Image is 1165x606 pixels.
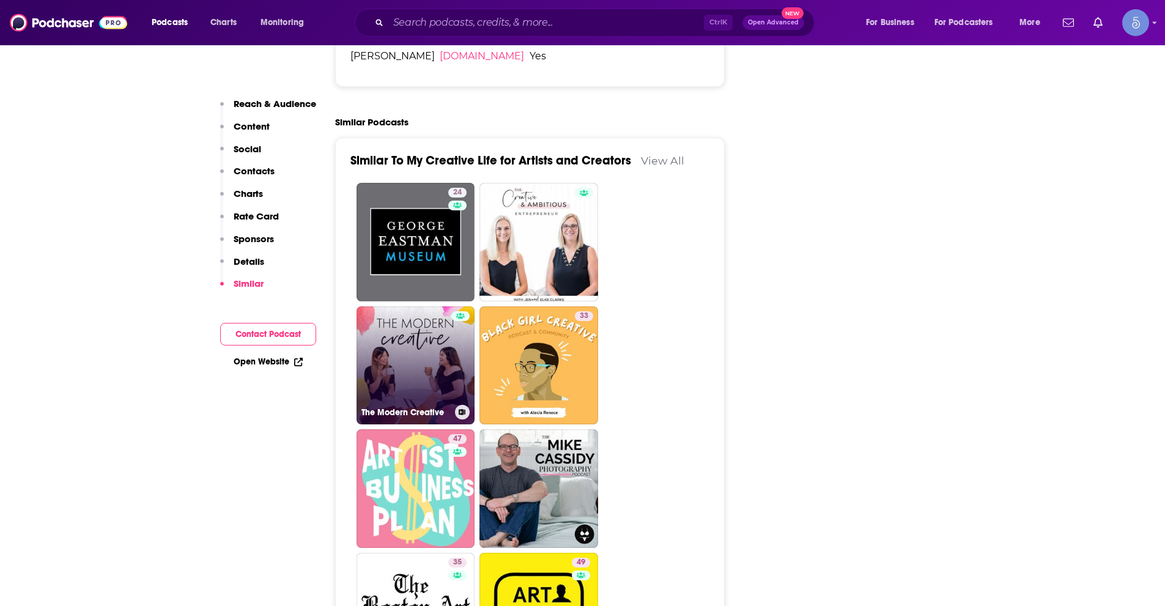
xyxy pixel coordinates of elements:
[234,357,303,367] a: Open Website
[361,407,450,418] h3: The Modern Creative
[252,13,320,32] button: open menu
[350,50,440,62] span: [PERSON_NAME]
[572,558,590,567] a: 49
[366,9,826,37] div: Search podcasts, credits, & more...
[220,120,270,143] button: Content
[575,311,593,321] a: 33
[1122,9,1149,36] button: Show profile menu
[1019,14,1040,31] span: More
[143,13,204,32] button: open menu
[357,183,475,301] a: 24
[926,13,1011,32] button: open menu
[234,143,261,155] p: Social
[1089,12,1108,33] a: Show notifications dropdown
[357,306,475,425] a: The Modern Creative
[220,188,263,210] button: Charts
[220,233,274,256] button: Sponsors
[580,310,588,322] span: 33
[335,116,409,128] h2: Similar Podcasts
[234,165,275,177] p: Contacts
[234,278,264,289] p: Similar
[220,98,316,120] button: Reach & Audience
[220,165,275,188] button: Contacts
[448,558,467,567] a: 35
[202,13,244,32] a: Charts
[453,433,462,445] span: 47
[577,556,585,569] span: 49
[220,256,264,278] button: Details
[152,14,188,31] span: Podcasts
[530,50,619,62] span: Yes
[1058,12,1079,33] a: Show notifications dropdown
[641,154,684,167] a: View All
[479,306,598,425] a: 33
[234,188,263,199] p: Charts
[357,429,475,548] a: 47
[866,14,914,31] span: For Business
[220,323,316,345] button: Contact Podcast
[704,15,733,31] span: Ctrl K
[220,143,261,166] button: Social
[742,15,804,30] button: Open AdvancedNew
[210,14,237,31] span: Charts
[234,98,316,109] p: Reach & Audience
[453,187,462,199] span: 24
[234,120,270,132] p: Content
[857,13,930,32] button: open menu
[234,256,264,267] p: Details
[448,434,467,444] a: 47
[1011,13,1056,32] button: open menu
[748,20,799,26] span: Open Advanced
[10,11,127,34] img: Podchaser - Follow, Share and Rate Podcasts
[1122,9,1149,36] span: Logged in as Spiral5-G1
[388,13,704,32] input: Search podcasts, credits, & more...
[440,50,524,62] a: [DOMAIN_NAME]
[1122,9,1149,36] img: User Profile
[350,153,631,168] a: Similar To My Creative Life for Artists and Creators
[261,14,304,31] span: Monitoring
[782,7,804,19] span: New
[234,233,274,245] p: Sponsors
[453,556,462,569] span: 35
[220,210,279,233] button: Rate Card
[448,188,467,198] a: 24
[220,278,264,300] button: Similar
[934,14,993,31] span: For Podcasters
[234,210,279,222] p: Rate Card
